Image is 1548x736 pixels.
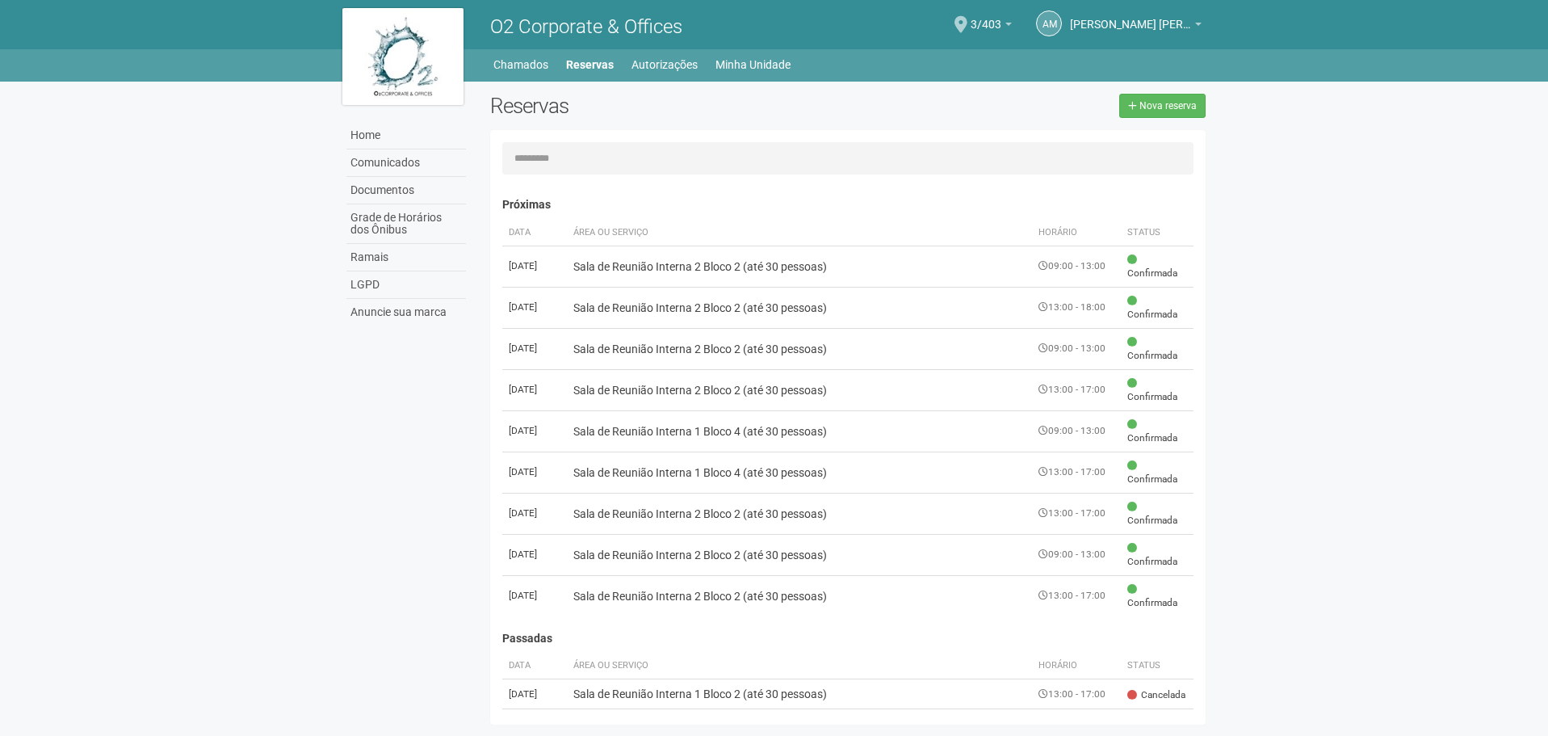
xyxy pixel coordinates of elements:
[1121,220,1194,246] th: Status
[1032,679,1121,709] td: 13:00 - 17:00
[346,122,466,149] a: Home
[1127,335,1187,363] span: Confirmada
[566,53,614,76] a: Reservas
[493,53,548,76] a: Chamados
[1127,541,1187,569] span: Confirmada
[567,679,1033,709] td: Sala de Reunião Interna 1 Bloco 2 (até 30 pessoas)
[1121,653,1194,679] th: Status
[502,220,567,246] th: Data
[502,452,567,493] td: [DATE]
[1032,369,1121,410] td: 13:00 - 17:00
[502,653,567,679] th: Data
[502,369,567,410] td: [DATE]
[1032,493,1121,534] td: 13:00 - 17:00
[1036,11,1062,36] a: AM
[1127,500,1187,528] span: Confirmada
[346,204,466,244] a: Grade de Horários dos Ônibus
[567,653,1033,679] th: Área ou Serviço
[1070,20,1202,33] a: [PERSON_NAME] [PERSON_NAME]
[1127,582,1187,610] span: Confirmada
[567,575,1033,616] td: Sala de Reunião Interna 2 Bloco 2 (até 30 pessoas)
[1032,246,1121,287] td: 09:00 - 13:00
[1070,2,1191,31] span: Alice Martins Nery
[1032,287,1121,328] td: 13:00 - 18:00
[971,2,1001,31] span: 3/403
[1119,94,1206,118] a: Nova reserva
[1127,253,1187,280] span: Confirmada
[567,493,1033,534] td: Sala de Reunião Interna 2 Bloco 2 (até 30 pessoas)
[502,679,567,709] td: [DATE]
[342,8,464,105] img: logo.jpg
[715,53,791,76] a: Minha Unidade
[502,410,567,452] td: [DATE]
[346,271,466,299] a: LGPD
[502,246,567,287] td: [DATE]
[971,20,1012,33] a: 3/403
[346,149,466,177] a: Comunicados
[346,244,466,271] a: Ramais
[567,410,1033,452] td: Sala de Reunião Interna 1 Bloco 4 (até 30 pessoas)
[567,369,1033,410] td: Sala de Reunião Interna 2 Bloco 2 (até 30 pessoas)
[502,199,1194,211] h4: Próximas
[502,633,1194,645] h4: Passadas
[490,94,836,118] h2: Reservas
[502,493,567,534] td: [DATE]
[1032,653,1121,679] th: Horário
[567,220,1033,246] th: Área ou Serviço
[502,287,567,328] td: [DATE]
[567,452,1033,493] td: Sala de Reunião Interna 1 Bloco 4 (até 30 pessoas)
[1127,459,1187,486] span: Confirmada
[1032,452,1121,493] td: 13:00 - 17:00
[567,287,1033,328] td: Sala de Reunião Interna 2 Bloco 2 (até 30 pessoas)
[567,246,1033,287] td: Sala de Reunião Interna 2 Bloco 2 (até 30 pessoas)
[346,177,466,204] a: Documentos
[1127,418,1187,445] span: Confirmada
[1127,294,1187,322] span: Confirmada
[502,575,567,616] td: [DATE]
[567,328,1033,369] td: Sala de Reunião Interna 2 Bloco 2 (até 30 pessoas)
[1139,100,1197,111] span: Nova reserva
[490,15,682,38] span: O2 Corporate & Offices
[1032,575,1121,616] td: 13:00 - 17:00
[1127,688,1185,702] span: Cancelada
[1032,410,1121,452] td: 09:00 - 13:00
[1032,534,1121,575] td: 09:00 - 13:00
[1032,328,1121,369] td: 09:00 - 13:00
[1127,376,1187,404] span: Confirmada
[502,534,567,575] td: [DATE]
[346,299,466,326] a: Anuncie sua marca
[631,53,698,76] a: Autorizações
[567,534,1033,575] td: Sala de Reunião Interna 2 Bloco 2 (até 30 pessoas)
[1032,220,1121,246] th: Horário
[502,328,567,369] td: [DATE]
